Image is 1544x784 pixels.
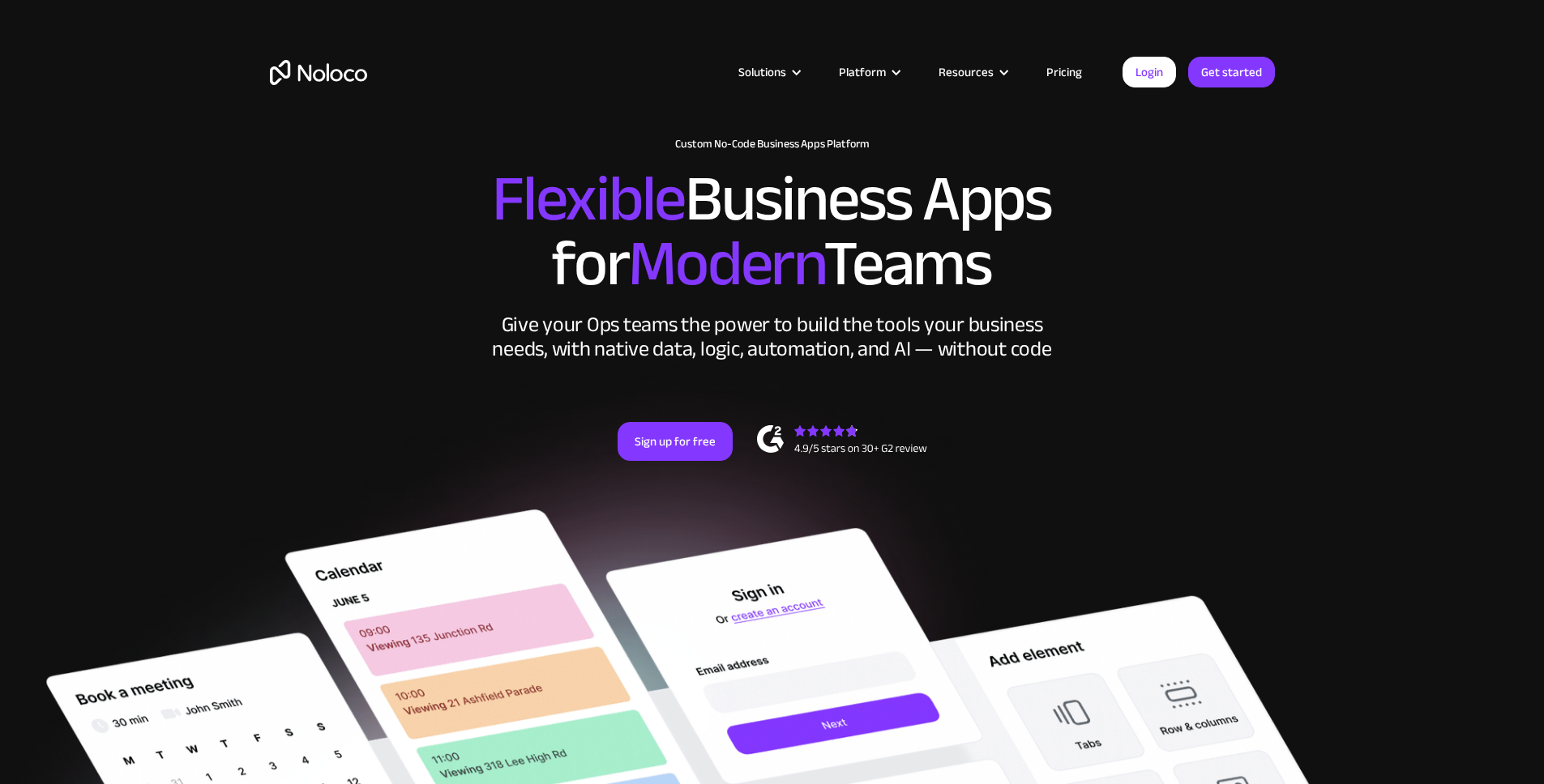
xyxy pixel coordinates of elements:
[270,60,367,85] a: home
[939,62,994,83] div: Resources
[270,167,1275,296] h2: Business Apps for Teams
[489,313,1056,361] div: Give your Ops teams the power to build the tools your business needs, with native data, logic, au...
[839,62,886,83] div: Platform
[628,203,823,324] span: Modern
[1188,57,1275,87] a: Get started
[819,62,918,83] div: Platform
[918,62,1026,83] div: Resources
[1026,62,1102,83] a: Pricing
[492,138,685,259] span: Flexible
[738,62,786,83] div: Solutions
[718,62,819,83] div: Solutions
[618,422,733,461] a: Sign up for free
[1123,57,1176,87] a: Login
